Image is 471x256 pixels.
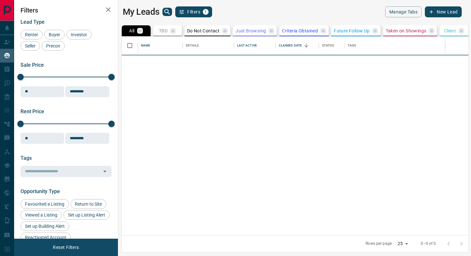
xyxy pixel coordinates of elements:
span: Set up Building Alert [23,224,67,229]
span: Rent Price [21,108,44,115]
div: Claimed Date [279,37,302,55]
p: Do Not Contact [187,29,220,33]
div: Last Active [234,37,276,55]
div: Renter [21,30,43,39]
span: Precon [44,43,62,48]
span: 1 [203,10,208,14]
span: Tags [21,155,32,161]
div: 25 [395,239,410,248]
div: Set up Listing Alert [63,210,110,220]
span: Opportunity Type [21,188,60,194]
button: Open [100,167,109,176]
div: Buyer [44,30,65,39]
button: Manage Tabs [385,6,422,17]
div: Details [183,37,234,55]
div: Seller [21,41,40,51]
p: TBD [159,29,168,33]
div: Status [322,37,334,55]
span: Viewed a Listing [23,212,60,218]
span: Buyer [46,32,62,37]
p: Rows per page: [366,241,392,246]
p: 0–0 of 0 [421,241,436,246]
div: Precon [42,41,65,51]
span: Reactivated Account [23,235,69,240]
div: Viewed a Listing [21,210,62,220]
button: search button [162,8,172,16]
div: Set up Building Alert [21,221,69,231]
div: Investor [66,30,92,39]
p: Just Browsing [235,29,266,33]
div: Tags [344,37,448,55]
p: Client [444,29,456,33]
p: Criteria Obtained [282,29,318,33]
span: Sale Price [21,62,44,68]
h2: Filters [21,6,112,14]
span: Seller [23,43,38,48]
div: Favourited a Listing [21,199,69,209]
h1: My Leads [123,7,160,17]
div: Details [186,37,199,55]
div: Last Active [237,37,257,55]
span: Set up Listing Alert [66,212,107,218]
span: Investor [69,32,89,37]
p: Future Follow Up [334,29,369,33]
span: Lead Type [21,19,45,25]
div: Tags [348,37,356,55]
button: Filters1 [175,6,212,17]
button: Reset Filters [49,242,83,253]
div: Name [141,37,151,55]
div: Claimed Date [276,37,319,55]
span: Favourited a Listing [23,201,67,207]
div: Reactivated Account [21,233,71,242]
p: All [129,29,134,33]
span: Renter [23,32,40,37]
p: Taken on Showings [386,29,426,33]
div: Status [319,37,344,55]
div: Name [138,37,183,55]
button: New Lead [425,6,462,17]
div: Return to Site [70,199,106,209]
span: Return to Site [73,201,104,207]
button: Sort [302,41,311,50]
